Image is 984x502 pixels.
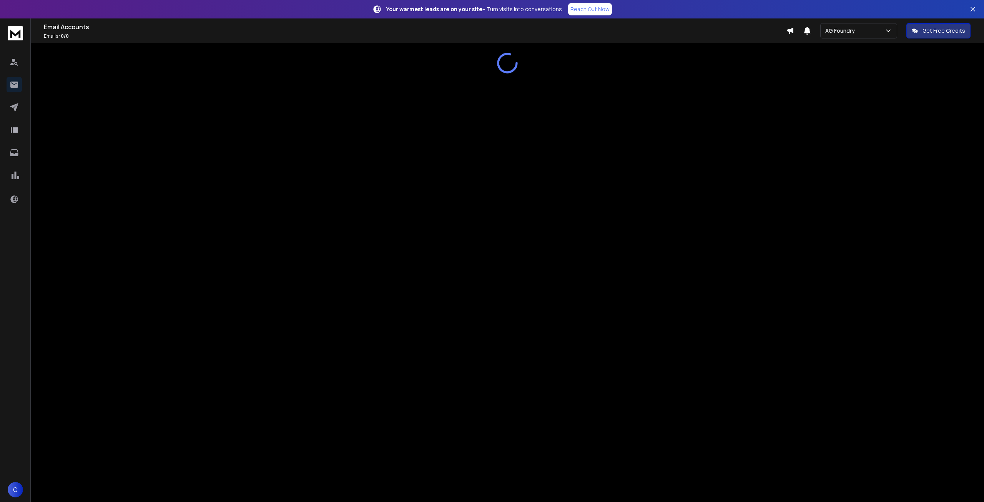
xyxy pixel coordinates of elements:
[8,482,23,497] button: G
[61,33,69,39] span: 0 / 0
[44,22,786,32] h1: Email Accounts
[825,27,858,35] p: AG Foundry
[8,26,23,40] img: logo
[906,23,971,38] button: Get Free Credits
[568,3,612,15] a: Reach Out Now
[922,27,965,35] p: Get Free Credits
[570,5,610,13] p: Reach Out Now
[386,5,562,13] p: – Turn visits into conversations
[44,33,786,39] p: Emails :
[386,5,482,13] strong: Your warmest leads are on your site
